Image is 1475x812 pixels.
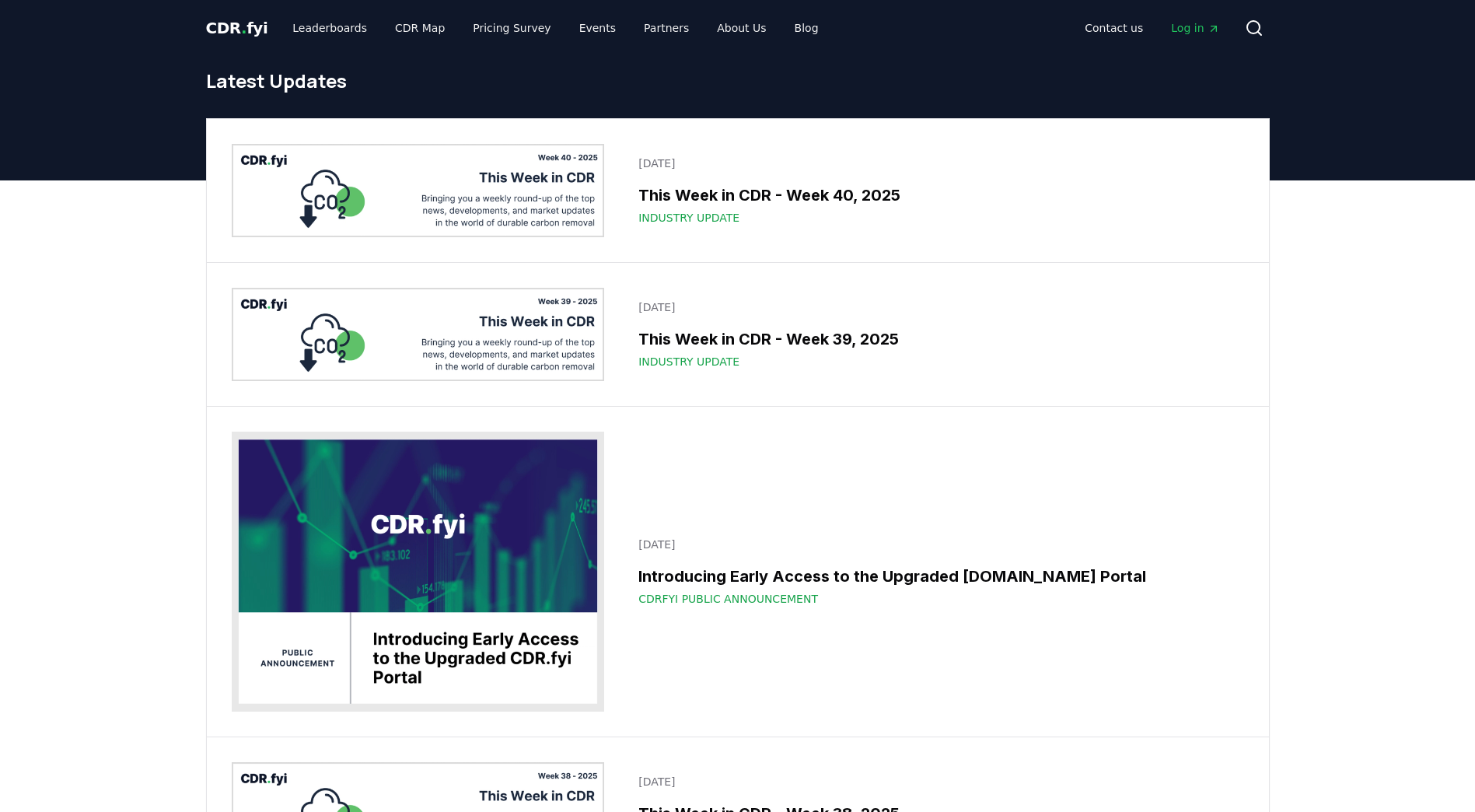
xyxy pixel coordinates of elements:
nav: Main [280,14,830,42]
a: CDR.fyi [206,17,268,39]
img: This Week in CDR - Week 39, 2025 blog post image [232,288,605,381]
h3: This Week in CDR - Week 40, 2025 [638,184,1234,207]
span: Industry Update [638,210,739,226]
a: CDR Map [383,14,457,42]
a: About Us [704,14,778,42]
a: [DATE]Introducing Early Access to the Upgraded [DOMAIN_NAME] PortalCDRfyi Public Announcement [629,527,1243,616]
a: Blog [782,14,831,42]
a: Leaderboards [280,14,379,42]
span: . [241,19,246,37]
span: Industry Update [638,354,739,369]
a: [DATE]This Week in CDR - Week 40, 2025Industry Update [629,146,1243,235]
p: [DATE] [638,156,1234,171]
a: [DATE]This Week in CDR - Week 39, 2025Industry Update [629,290,1243,379]
h1: Latest Updates [206,68,1270,93]
span: Log in [1171,20,1219,36]
h3: This Week in CDR - Week 39, 2025 [638,327,1234,351]
a: Events [567,14,628,42]
p: [DATE] [638,774,1234,789]
a: Contact us [1072,14,1155,42]
img: Introducing Early Access to the Upgraded CDR.fyi Portal blog post image [232,432,605,712]
p: [DATE] [638,537,1234,552]
p: [DATE] [638,299,1234,315]
h3: Introducing Early Access to the Upgraded [DOMAIN_NAME] Portal [638,565,1234,588]
a: Log in [1159,14,1232,42]
a: Pricing Survey [460,14,563,42]
a: Partners [631,14,701,42]
span: CDRfyi Public Announcement [638,591,818,607]
span: CDR fyi [206,19,268,37]
img: This Week in CDR - Week 40, 2025 blog post image [232,144,605,237]
nav: Main [1072,14,1232,42]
